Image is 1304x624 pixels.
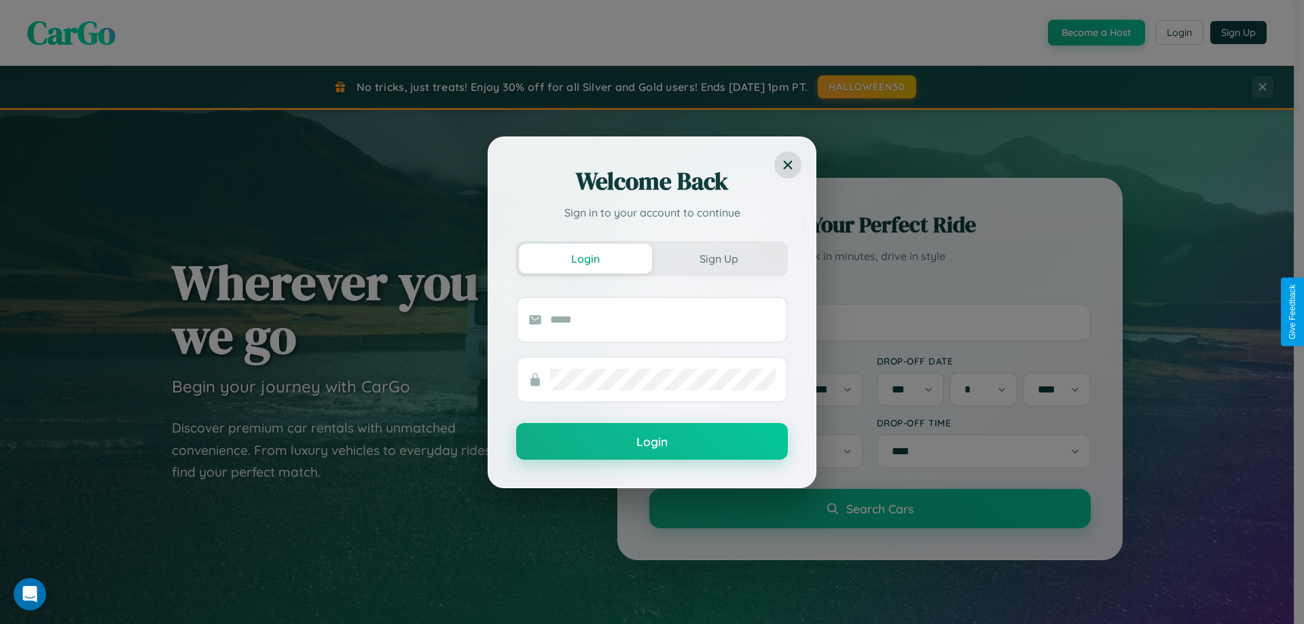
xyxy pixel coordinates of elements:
[519,244,652,274] button: Login
[1288,285,1297,339] div: Give Feedback
[516,165,788,198] h2: Welcome Back
[14,578,46,610] iframe: Intercom live chat
[652,244,785,274] button: Sign Up
[516,204,788,221] p: Sign in to your account to continue
[516,423,788,460] button: Login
